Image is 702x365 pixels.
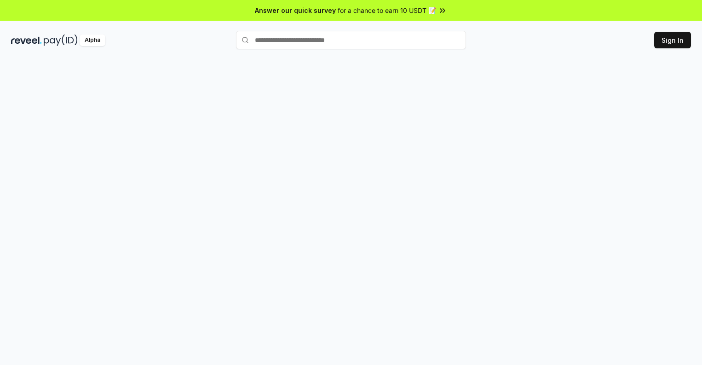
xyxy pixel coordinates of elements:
[44,35,78,46] img: pay_id
[255,6,336,15] span: Answer our quick survey
[80,35,105,46] div: Alpha
[654,32,691,48] button: Sign In
[338,6,436,15] span: for a chance to earn 10 USDT 📝
[11,35,42,46] img: reveel_dark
